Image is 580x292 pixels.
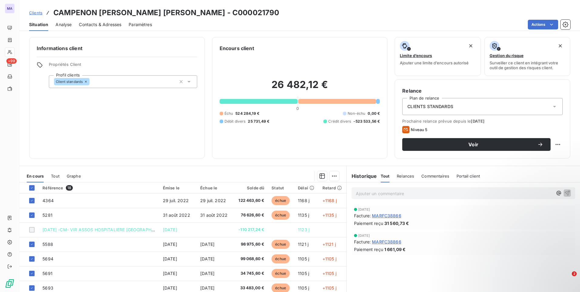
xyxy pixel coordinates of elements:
[224,119,246,124] span: Débit divers
[5,4,15,13] div: MA
[42,227,170,232] span: [DATE] -CM- VIR ASSOS HOSPITALIERE [GEOGRAPHIC_DATA]
[200,185,229,190] div: Échue le
[322,212,336,218] span: +1135 j
[354,220,383,226] span: Paiement reçu
[271,185,291,190] div: Statut
[490,60,565,70] span: Surveiller ce client en intégrant votre outil de gestion des risques client.
[322,198,337,203] span: +1168 j
[53,7,279,18] h3: CAMPENON [PERSON_NAME] [PERSON_NAME] - C000021790
[224,111,233,116] span: Échu
[236,198,264,204] span: 122 463,60 €
[42,212,52,218] span: 5281
[490,53,524,58] span: Gestion du risque
[322,185,343,190] div: Retard
[236,241,264,247] span: 98 975,60 €
[29,10,42,15] span: Clients
[322,285,336,290] span: +1105 j
[163,242,177,247] span: [DATE]
[42,285,53,290] span: 5693
[372,212,401,219] span: MARFC38866
[220,79,380,97] h2: 26 482,12 €
[298,242,309,247] span: 1121 j
[236,212,264,218] span: 76 626,60 €
[298,212,309,218] span: 1135 j
[37,45,197,52] h6: Informations client
[572,271,577,276] span: 2
[402,119,563,124] span: Prochaine relance prévue depuis le
[200,198,226,203] span: 29 juil. 2022
[248,119,269,124] span: 25 731,49 €
[271,254,290,263] span: échue
[236,270,264,277] span: 34 745,60 €
[368,111,380,116] span: 0,00 €
[384,246,406,253] span: 1 661,09 €
[296,106,299,111] span: 0
[322,256,336,261] span: +1105 j
[163,271,177,276] span: [DATE]
[322,242,336,247] span: +1121 j
[395,37,481,76] button: Limite d’encoursAjouter une limite d’encours autorisé
[372,239,401,245] span: MARFC38866
[354,239,371,245] span: Facture :
[42,185,156,191] div: Référence
[354,246,383,253] span: Paiement reçu
[358,234,370,237] span: [DATE]
[200,242,214,247] span: [DATE]
[298,198,309,203] span: 1168 j
[402,138,551,151] button: Voir
[528,20,558,29] button: Actions
[236,185,264,190] div: Solde dû
[42,271,52,276] span: 5691
[51,174,59,178] span: Tout
[298,285,309,290] span: 1105 j
[402,87,563,94] h6: Relance
[271,211,290,220] span: échue
[200,285,214,290] span: [DATE]
[347,172,377,180] h6: Historique
[27,174,44,178] span: En cours
[559,271,574,286] iframe: Intercom live chat
[271,240,290,249] span: échue
[236,285,264,291] span: 33 483,00 €
[400,60,469,65] span: Ajouter une limite d’encours autorisé
[89,79,94,84] input: Ajouter une valeur
[271,269,290,278] span: échue
[298,185,315,190] div: Délai
[358,208,370,211] span: [DATE]
[163,212,190,218] span: 31 août 2022
[459,233,580,276] iframe: Intercom notifications message
[200,212,228,218] span: 31 août 2022
[163,285,177,290] span: [DATE]
[298,256,309,261] span: 1105 j
[200,256,214,261] span: [DATE]
[298,271,309,276] span: 1105 j
[163,185,193,190] div: Émise le
[29,22,48,28] span: Situation
[384,220,409,226] span: 31 560,73 €
[163,198,189,203] span: 29 juil. 2022
[400,53,432,58] span: Limite d’encours
[271,196,290,205] span: échue
[42,256,53,261] span: 5694
[49,62,197,70] span: Propriétés Client
[200,271,214,276] span: [DATE]
[471,119,484,124] span: [DATE]
[67,174,81,178] span: Graphe
[397,174,414,178] span: Relances
[411,127,427,132] span: Niveau 5
[42,242,53,247] span: 5588
[163,227,177,232] span: [DATE]
[353,119,380,124] span: -523 533,56 €
[29,10,42,16] a: Clients
[322,271,336,276] span: +1105 j
[421,174,449,178] span: Commentaires
[457,174,480,178] span: Portail client
[129,22,152,28] span: Paramètres
[407,104,453,110] span: CLIENTS STANDARDS
[56,22,72,28] span: Analyse
[5,279,15,288] img: Logo LeanPay
[163,256,177,261] span: [DATE]
[220,45,254,52] h6: Encours client
[56,80,83,83] span: Client standards
[42,198,54,203] span: 4364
